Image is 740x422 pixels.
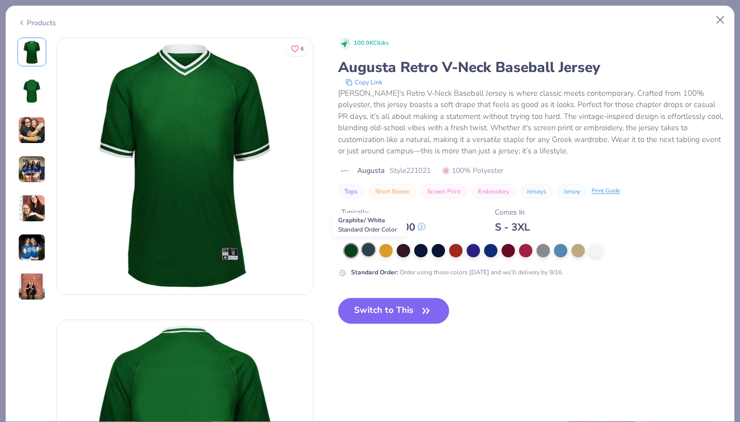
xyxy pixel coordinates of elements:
button: copy to clipboard [342,77,385,87]
div: Comes In [495,207,530,218]
div: [PERSON_NAME]'s Retro V-Neck Baseball Jersey is where classic meets contemporary. Crafted from 10... [338,87,723,157]
span: Style 221021 [390,165,431,176]
button: Short Sleeve [369,184,416,199]
img: User generated content [18,195,46,222]
img: Front [57,38,313,294]
button: Jersey [558,184,586,199]
button: Switch to This [338,298,450,324]
div: Order using these colors [DATE] and we’ll delivery by 9/16. [351,268,563,277]
strong: Standard Order : [351,268,398,276]
img: Front [20,40,44,64]
img: brand logo [338,167,352,175]
button: Close [711,10,730,30]
div: $ 39.00 - $ 47.00 [341,221,425,234]
img: User generated content [18,116,46,144]
span: 100.9K Clicks [354,39,388,48]
div: Print Guide [591,187,620,196]
div: S - 3XL [495,221,530,234]
button: Screen Print [421,184,467,199]
button: Embroidery [472,184,515,199]
button: Like [286,41,308,56]
span: Standard Order Color [338,225,397,234]
span: Augusta [357,165,384,176]
img: User generated content [18,273,46,301]
span: 100% Polyester [442,165,503,176]
span: 6 [301,46,304,51]
button: Jerseys [521,184,552,199]
img: Back [20,79,44,103]
div: Typically [341,207,425,218]
img: User generated content [18,234,46,261]
img: User generated content [18,155,46,183]
button: Tops [338,184,364,199]
div: Graphite/ White [332,213,407,237]
div: Augusta Retro V-Neck Baseball Jersey [338,58,723,77]
div: Products [17,17,56,28]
